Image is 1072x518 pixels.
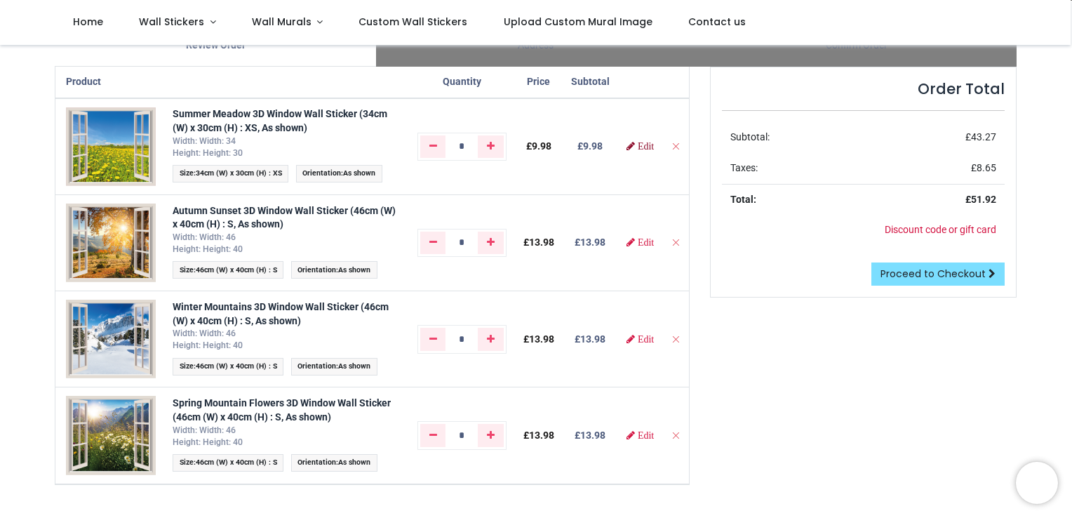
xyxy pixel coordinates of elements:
span: 9.98 [532,140,551,152]
a: Add one [478,328,504,350]
span: Contact us [688,15,746,29]
span: Edit [638,430,654,440]
a: Add one [478,135,504,158]
img: NARpMAAAAGSURBVAMARVix6CsISdoAAAAASUVORK5CYII= [66,300,156,378]
span: Height: Height: 30 [173,148,243,158]
span: Orientation [297,458,336,467]
a: Add one [478,424,504,446]
img: 1nPnooAAAAGSURBVAMA5OLpqvymu5wAAAAASUVORK5CYII= [66,396,156,474]
b: £ [577,140,603,152]
a: Remove one [420,135,446,158]
span: Quantity [443,76,481,87]
a: Proceed to Checkout [871,263,1005,286]
span: : [296,165,382,182]
span: 13.98 [529,333,554,345]
span: Width: Width: 46 [173,425,236,435]
th: Subtotal [563,67,618,98]
b: £ [575,430,605,441]
div: Address [376,39,697,53]
span: 46cm (W) x 40cm (H) : S [196,265,277,274]
a: Add one [478,232,504,254]
span: 46cm (W) x 40cm (H) : S [196,361,277,371]
span: : [173,454,283,472]
span: 13.98 [529,430,554,441]
td: Subtotal: [722,122,875,153]
span: Height: Height: 40 [173,340,243,350]
span: : [173,165,288,182]
span: 13.98 [580,237,605,248]
a: Remove one [420,232,446,254]
span: Upload Custom Mural Image [504,15,652,29]
a: Edit [627,334,654,344]
td: Taxes: [722,153,875,184]
a: Remove from cart [671,140,681,152]
span: Orientation [297,361,336,371]
a: Discount code or gift card [885,224,996,235]
span: Height: Height: 40 [173,244,243,254]
a: Edit [627,237,654,247]
th: Product [55,67,164,98]
span: Width: Width: 46 [173,328,236,338]
a: Autumn Sunset 3D Window Wall Sticker (46cm (W) x 40cm (H) : S, As shown) [173,205,396,230]
a: Spring Mountain Flowers 3D Window Wall Sticker (46cm (W) x 40cm (H) : S, As shown) [173,397,391,423]
span: : [291,454,377,472]
span: Wall Murals [252,15,311,29]
span: £ [523,237,554,248]
span: 13.98 [580,430,605,441]
span: £ [971,162,996,173]
span: Proceed to Checkout [880,267,986,281]
span: : [173,358,283,376]
span: £ [965,131,996,142]
span: 13.98 [580,333,605,345]
span: As shown [338,361,370,371]
h4: Order Total [722,79,1005,99]
span: 13.98 [529,237,554,248]
span: As shown [338,265,370,274]
span: 46cm (W) x 40cm (H) : S [196,458,277,467]
span: Orientation [297,265,336,274]
img: y+BzpgAAAAZJREFUAwBpeTR1MCn2fAAAAABJRU5ErkJggg== [66,107,156,186]
img: +RfrWgAAAABklEQVQDAH3ZKj4DZcwTAAAAAElFTkSuQmCC [66,204,156,282]
span: Size [180,265,194,274]
span: Custom Wall Stickers [359,15,467,29]
span: 9.98 [583,140,603,152]
span: : [291,261,377,279]
a: Edit [627,141,654,151]
span: Edit [638,237,654,247]
b: £ [575,333,605,345]
a: Summer Meadow 3D Window Wall Sticker (34cm (W) x 30cm (H) : XS, As shown) [173,108,387,133]
span: 34cm (W) x 30cm (H) : XS [196,168,282,178]
span: Home [73,15,103,29]
span: 43.27 [971,131,996,142]
span: £ [523,333,554,345]
a: Remove from cart [671,430,681,441]
span: Orientation [302,168,341,178]
span: Edit [638,334,654,344]
span: Width: Width: 46 [173,232,236,242]
a: Remove from cart [671,333,681,345]
strong: Total: [730,194,756,205]
span: As shown [338,458,370,467]
span: Width: Width: 34 [173,136,236,146]
span: Size [180,168,194,178]
th: Price [515,67,563,98]
div: Review Order [55,39,376,53]
div: Confirm Order [696,39,1017,53]
span: Size [180,361,194,371]
span: Edit [638,141,654,151]
span: Wall Stickers [139,15,204,29]
span: : [173,261,283,279]
a: Remove from cart [671,237,681,248]
span: 51.92 [971,194,996,205]
span: Height: Height: 40 [173,437,243,447]
span: £ [523,430,554,441]
b: £ [575,237,605,248]
iframe: Brevo live chat [1016,462,1058,504]
strong: £ [965,194,996,205]
a: Winter Mountains 3D Window Wall Sticker (46cm (W) x 40cm (H) : S, As shown) [173,301,389,326]
span: £ [526,140,551,152]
